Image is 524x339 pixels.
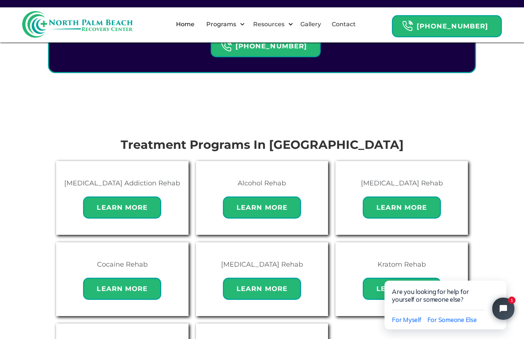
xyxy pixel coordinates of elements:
h4: [MEDICAL_DATA] Rehab [221,258,303,270]
strong: Learn More [97,203,148,212]
h4: Cocaine Rehab [97,258,148,270]
a: Contact [327,13,360,36]
a: Learn More [83,274,161,300]
img: Header Calendar Icons [221,41,232,52]
strong: Learn More [376,203,427,212]
strong: [PHONE_NUMBER] [235,42,307,50]
h4: Kratom Rehab [378,258,426,270]
a: Learn More [83,193,161,219]
strong: [PHONE_NUMBER] [417,22,488,30]
div: Programs [204,20,238,29]
h4: [MEDICAL_DATA] Rehab [361,177,443,189]
h2: Treatment Programs In [GEOGRAPHIC_DATA] [52,136,472,154]
a: Header Calendar Icons[PHONE_NUMBER] [211,31,321,57]
a: Learn More [223,274,301,300]
a: Learn More [363,274,441,300]
strong: Learn More [97,285,148,293]
strong: Learn More [237,285,287,293]
a: Learn More [363,193,441,219]
div: Programs [200,13,247,36]
a: Home [172,13,199,36]
div: Resources [247,13,295,36]
h4: [MEDICAL_DATA] Addiction Rehab [64,177,180,189]
a: Header Calendar Icons[PHONE_NUMBER] [392,11,502,37]
img: Header Calendar Icons [402,20,413,32]
strong: Learn More [237,203,287,212]
iframe: Tidio Chat [369,257,524,339]
div: Resources [251,20,286,29]
h4: Alcohol Rehab [238,177,286,189]
a: Learn More [223,193,301,219]
a: Gallery [296,13,325,36]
